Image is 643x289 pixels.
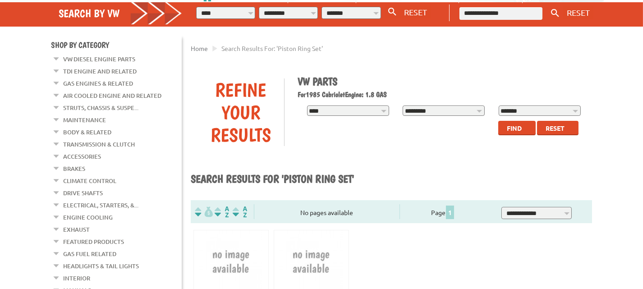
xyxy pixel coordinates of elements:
[63,65,137,77] a: TDI Engine and Related
[63,224,90,235] a: Exhaust
[59,7,182,20] h4: Search by VW
[63,272,90,284] a: Interior
[63,211,113,223] a: Engine Cooling
[446,206,454,219] span: 1
[254,208,400,217] div: No pages available
[63,126,111,138] a: Body & Related
[537,121,579,135] button: Reset
[63,78,133,89] a: Gas Engines & Related
[546,124,565,132] span: Reset
[191,172,592,187] h1: Search results for 'piston ring set'
[63,102,138,114] a: Struts, Chassis & Suspe...
[63,175,116,187] a: Climate Control
[63,248,116,260] a: Gas Fuel Related
[63,53,135,65] a: VW Diesel Engine Parts
[404,7,427,17] span: RESET
[63,199,138,211] a: Electrical, Starters, &...
[400,204,486,219] div: Page
[63,236,124,248] a: Featured Products
[63,138,135,150] a: Transmission & Clutch
[567,8,590,17] span: RESET
[213,206,231,217] img: Sort by Headline
[63,187,103,199] a: Drive Shafts
[498,121,536,135] button: Find
[63,163,85,174] a: Brakes
[385,5,400,18] button: Search By VW...
[400,5,431,18] button: RESET
[191,44,208,52] a: Home
[231,206,249,217] img: Sort by Sales Rank
[51,40,182,50] h4: Shop By Category
[63,90,161,101] a: Air Cooled Engine and Related
[197,78,284,146] div: Refine Your Results
[63,260,139,272] a: Headlights & Tail Lights
[298,90,586,99] h2: 1985 Cabriolet
[195,206,213,217] img: filterpricelow.svg
[298,90,306,99] span: For
[63,151,101,162] a: Accessories
[563,6,593,19] button: RESET
[345,90,387,99] span: Engine: 1.8 GAS
[298,75,586,88] h1: VW Parts
[221,44,323,52] span: Search results for: 'piston ring set'
[63,114,106,126] a: Maintenance
[507,124,522,132] span: Find
[548,6,562,21] button: Keyword Search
